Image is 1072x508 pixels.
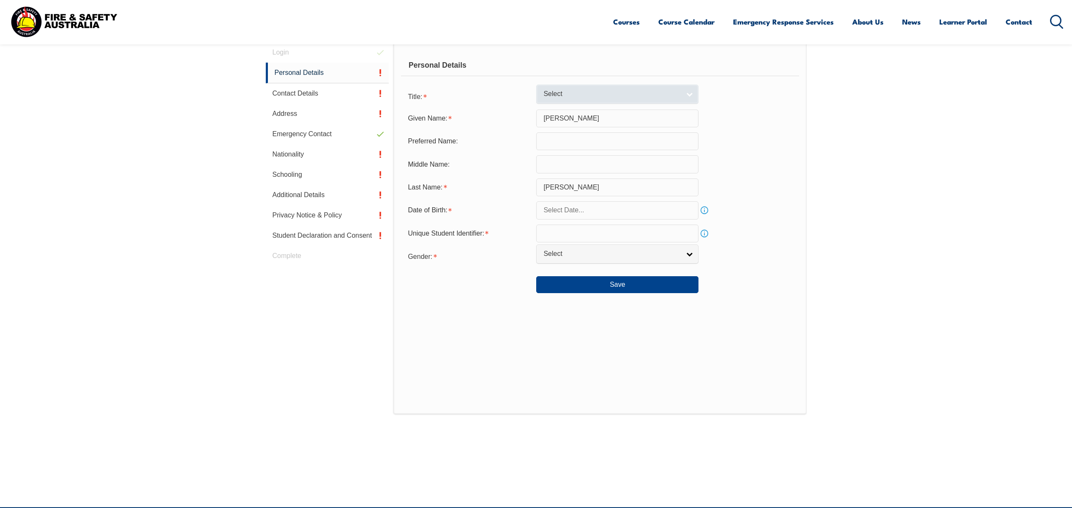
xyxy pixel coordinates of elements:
[266,124,389,144] a: Emergency Contact
[408,93,422,100] span: Title:
[401,156,536,172] div: Middle Name:
[658,11,715,33] a: Course Calendar
[613,11,640,33] a: Courses
[733,11,834,33] a: Emergency Response Services
[266,104,389,124] a: Address
[939,11,987,33] a: Learner Portal
[401,202,536,218] div: Date of Birth is required.
[543,250,680,258] span: Select
[401,247,536,264] div: Gender is required.
[266,225,389,246] a: Student Declaration and Consent
[401,179,536,195] div: Last Name is required.
[266,205,389,225] a: Privacy Notice & Policy
[266,165,389,185] a: Schooling
[401,55,799,76] div: Personal Details
[902,11,921,33] a: News
[1006,11,1032,33] a: Contact
[698,204,710,216] a: Info
[852,11,884,33] a: About Us
[543,90,680,99] span: Select
[408,253,432,260] span: Gender:
[698,228,710,239] a: Info
[266,83,389,104] a: Contact Details
[536,276,698,293] button: Save
[266,185,389,205] a: Additional Details
[401,88,536,104] div: Title is required.
[401,133,536,149] div: Preferred Name:
[401,110,536,126] div: Given Name is required.
[266,144,389,165] a: Nationality
[401,225,536,242] div: Unique Student Identifier is required.
[536,201,698,219] input: Select Date...
[536,225,698,242] input: 10 Characters no 1, 0, O or I
[266,63,389,83] a: Personal Details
